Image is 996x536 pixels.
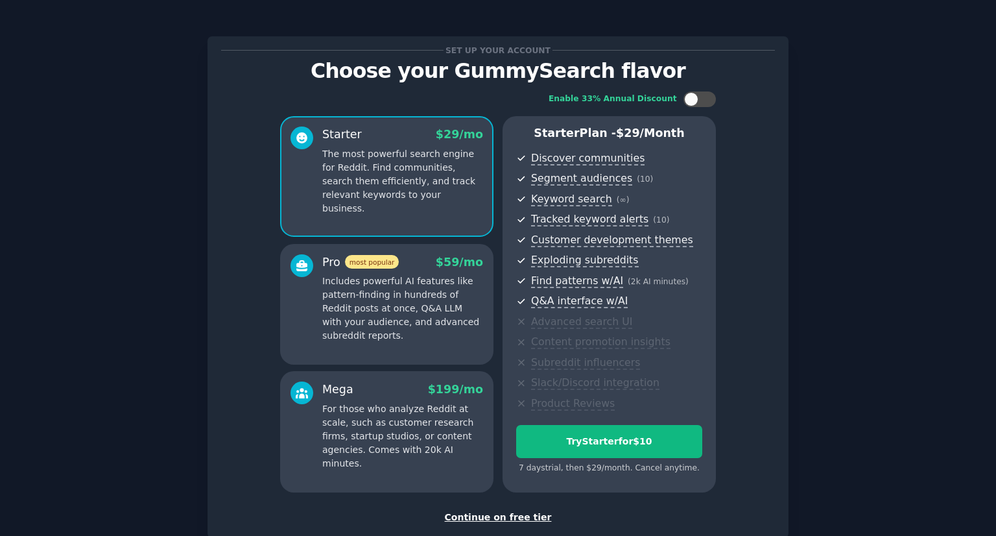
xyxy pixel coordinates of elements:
[653,215,669,225] span: ( 10 )
[531,356,640,370] span: Subreddit influencers
[628,277,689,286] span: ( 2k AI minutes )
[221,60,775,82] p: Choose your GummySearch flavor
[531,397,615,411] span: Product Reviews
[221,511,775,524] div: Continue on free tier
[322,127,362,143] div: Starter
[531,172,632,186] span: Segment audiences
[322,382,353,398] div: Mega
[516,463,702,474] div: 7 days trial, then $ 29 /month . Cancel anytime.
[531,335,670,349] span: Content promotion insights
[616,127,685,140] span: $ 29 /month
[617,195,630,204] span: ( ∞ )
[531,295,628,308] span: Q&A interface w/AI
[531,152,645,165] span: Discover communities
[322,147,483,215] p: The most powerful search engine for Reddit. Find communities, search them efficiently, and track ...
[322,402,483,470] p: For those who analyze Reddit at scale, such as customer research firms, startup studios, or conte...
[531,274,623,288] span: Find patterns w/AI
[637,175,653,184] span: ( 10 )
[531,193,612,206] span: Keyword search
[516,425,702,458] button: TryStarterfor$10
[322,274,483,343] p: Includes powerful AI features like pattern-finding in hundreds of Reddit posts at once, Q&A LLM w...
[549,93,677,105] div: Enable 33% Annual Discount
[531,254,638,267] span: Exploding subreddits
[531,213,648,226] span: Tracked keyword alerts
[531,234,693,247] span: Customer development themes
[517,435,702,448] div: Try Starter for $10
[345,255,399,269] span: most popular
[516,125,702,141] p: Starter Plan -
[531,315,632,329] span: Advanced search UI
[322,254,399,271] div: Pro
[444,43,553,57] span: Set up your account
[436,128,483,141] span: $ 29 /mo
[436,256,483,269] span: $ 59 /mo
[531,376,659,390] span: Slack/Discord integration
[428,383,483,396] span: $ 199 /mo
